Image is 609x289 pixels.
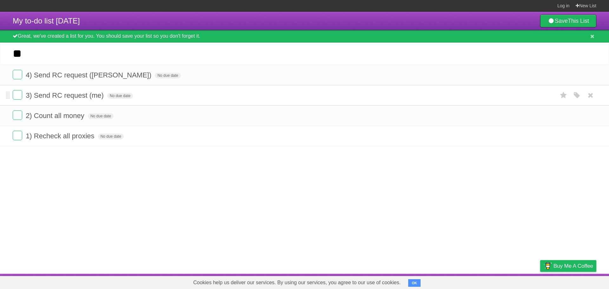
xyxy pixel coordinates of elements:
img: Buy me a coffee [543,260,552,271]
span: 4) Send RC request ([PERSON_NAME]) [26,71,153,79]
label: Done [13,70,22,79]
span: 1) Recheck all proxies [26,132,96,140]
a: Terms [510,275,524,287]
span: No due date [98,134,124,139]
a: About [456,275,469,287]
label: Done [13,90,22,100]
span: 2) Count all money [26,112,86,120]
label: Star task [558,90,570,101]
span: Cookies help us deliver our services. By using our services, you agree to our use of cookies. [187,276,407,289]
span: 3) Send RC request (me) [26,91,105,99]
a: SaveThis List [540,15,596,27]
a: Buy me a coffee [540,260,596,272]
span: My to-do list [DATE] [13,16,80,25]
a: Privacy [532,275,548,287]
span: No due date [155,73,180,78]
button: OK [408,279,421,287]
span: Buy me a coffee [553,260,593,272]
span: No due date [107,93,133,99]
span: No due date [88,113,114,119]
a: Developers [477,275,502,287]
a: Suggest a feature [556,275,596,287]
b: This List [568,18,589,24]
label: Done [13,131,22,140]
label: Done [13,110,22,120]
